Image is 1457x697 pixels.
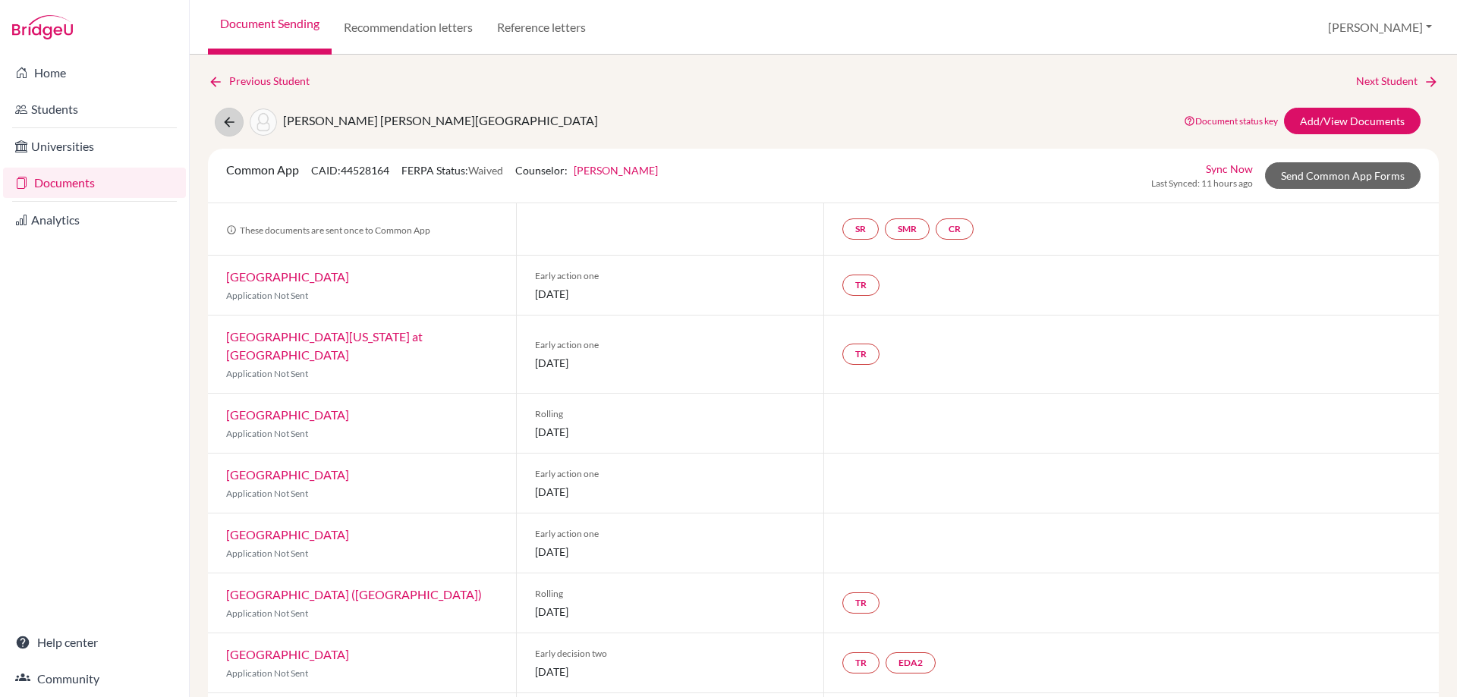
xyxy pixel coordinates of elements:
span: [DATE] [535,355,806,371]
a: Next Student [1356,73,1439,89]
span: Waived [468,164,503,177]
span: [DATE] [535,286,806,302]
a: [GEOGRAPHIC_DATA] [226,647,349,661]
a: TR [842,652,880,673]
span: Application Not Sent [226,290,308,301]
a: Previous Student [208,73,322,89]
a: [GEOGRAPHIC_DATA] [226,407,349,422]
span: [DATE] [535,544,806,560]
button: [PERSON_NAME] [1321,13,1439,42]
a: EDA2 [886,652,936,673]
span: FERPA Status: [401,164,503,177]
a: Add/View Documents [1284,108,1421,134]
span: Application Not Sent [226,548,308,559]
a: [GEOGRAPHIC_DATA] ([GEOGRAPHIC_DATA]) [226,587,482,601]
span: [DATE] [535,424,806,440]
a: TR [842,275,880,296]
span: Early decision two [535,647,806,661]
a: [GEOGRAPHIC_DATA] [226,527,349,542]
span: [PERSON_NAME] [PERSON_NAME][GEOGRAPHIC_DATA] [283,113,598,127]
span: Rolling [535,587,806,601]
a: CR [936,218,974,240]
span: These documents are sent once to Common App [226,224,430,236]
span: [DATE] [535,664,806,680]
span: Early action one [535,467,806,481]
span: Rolling [535,407,806,421]
a: Analytics [3,205,186,235]
a: Send Common App Forms [1265,162,1421,189]
a: SMR [885,218,930,240]
span: CAID: 44528164 [311,164,389,177]
a: Community [3,664,186,694]
img: Bridge-U [12,15,73,39]
span: Application Not Sent [226,667,308,679]
a: Document status key [1184,115,1278,127]
span: Last Synced: 11 hours ago [1151,177,1253,190]
a: TR [842,592,880,614]
span: Early action one [535,527,806,541]
a: Sync Now [1206,161,1253,177]
span: [DATE] [535,604,806,620]
a: [GEOGRAPHIC_DATA] [226,467,349,482]
span: [DATE] [535,484,806,500]
span: Counselor: [515,164,658,177]
a: TR [842,344,880,365]
span: Application Not Sent [226,368,308,379]
a: [PERSON_NAME] [574,164,658,177]
a: [GEOGRAPHIC_DATA] [226,269,349,284]
a: Documents [3,168,186,198]
span: Application Not Sent [226,608,308,619]
a: [GEOGRAPHIC_DATA][US_STATE] at [GEOGRAPHIC_DATA] [226,329,423,362]
a: Students [3,94,186,124]
span: Application Not Sent [226,488,308,499]
a: Home [3,58,186,88]
span: Early action one [535,338,806,352]
span: Early action one [535,269,806,283]
span: Application Not Sent [226,428,308,439]
a: Help center [3,627,186,658]
span: Common App [226,162,299,177]
a: Universities [3,131,186,162]
a: SR [842,218,879,240]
